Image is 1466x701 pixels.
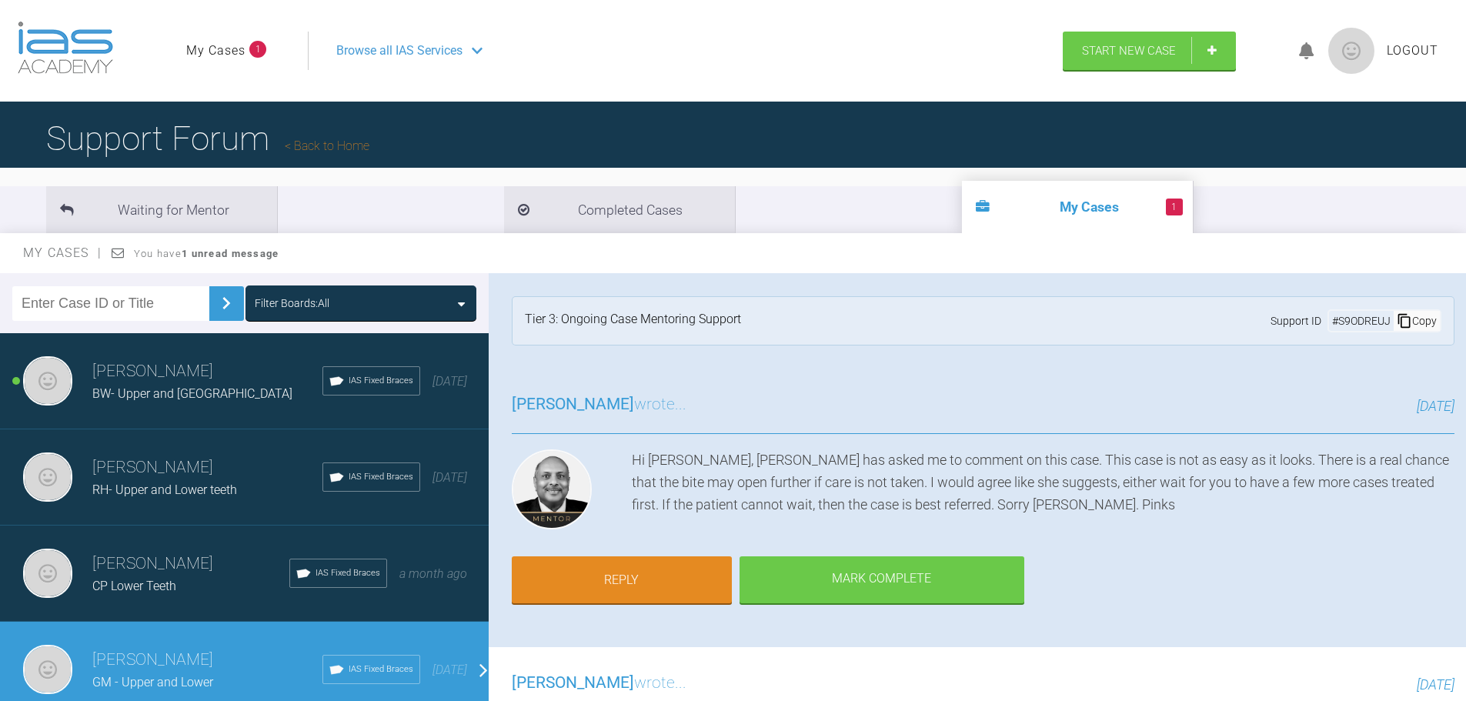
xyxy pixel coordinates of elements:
[92,551,289,577] h3: [PERSON_NAME]
[512,556,732,604] a: Reply
[23,245,102,260] span: My Cases
[432,470,467,485] span: [DATE]
[512,449,592,529] img: Utpalendu Bose
[399,566,467,581] span: a month ago
[92,482,237,497] span: RH- Upper and Lower teeth
[1329,312,1394,329] div: # S9ODREUJ
[23,645,72,694] img: Azffar Din
[740,556,1024,604] div: Mark Complete
[1394,311,1440,331] div: Copy
[336,41,463,61] span: Browse all IAS Services
[23,452,72,502] img: Azffar Din
[316,566,380,580] span: IAS Fixed Braces
[349,663,413,676] span: IAS Fixed Braces
[512,392,686,418] h3: wrote...
[432,663,467,677] span: [DATE]
[1271,312,1321,329] span: Support ID
[214,291,239,315] img: chevronRight.28bd32b0.svg
[249,41,266,58] span: 1
[525,309,741,332] div: Tier 3: Ongoing Case Mentoring Support
[1387,41,1438,61] a: Logout
[285,139,369,153] a: Back to Home
[92,455,322,481] h3: [PERSON_NAME]
[1082,44,1176,58] span: Start New Case
[46,186,277,233] li: Waiting for Mentor
[512,673,634,692] span: [PERSON_NAME]
[23,549,72,598] img: Azffar Din
[186,41,245,61] a: My Cases
[512,395,634,413] span: [PERSON_NAME]
[1417,398,1454,414] span: [DATE]
[1328,28,1374,74] img: profile.png
[12,286,209,321] input: Enter Case ID or Title
[632,449,1454,536] div: Hi [PERSON_NAME], [PERSON_NAME] has asked me to comment on this case. This case is not as easy as...
[1166,199,1183,215] span: 1
[349,374,413,388] span: IAS Fixed Braces
[134,248,279,259] span: You have
[1063,32,1236,70] a: Start New Case
[23,356,72,406] img: Azffar Din
[18,22,113,74] img: logo-light.3e3ef733.png
[92,579,176,593] span: CP Lower Teeth
[92,359,322,385] h3: [PERSON_NAME]
[182,248,279,259] strong: 1 unread message
[512,670,686,696] h3: wrote...
[1417,676,1454,693] span: [DATE]
[92,647,322,673] h3: [PERSON_NAME]
[92,675,213,689] span: GM - Upper and Lower
[962,181,1193,233] li: My Cases
[255,295,329,312] div: Filter Boards: All
[46,112,369,165] h1: Support Forum
[349,470,413,484] span: IAS Fixed Braces
[504,186,735,233] li: Completed Cases
[92,386,292,401] span: BW- Upper and [GEOGRAPHIC_DATA]
[432,374,467,389] span: [DATE]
